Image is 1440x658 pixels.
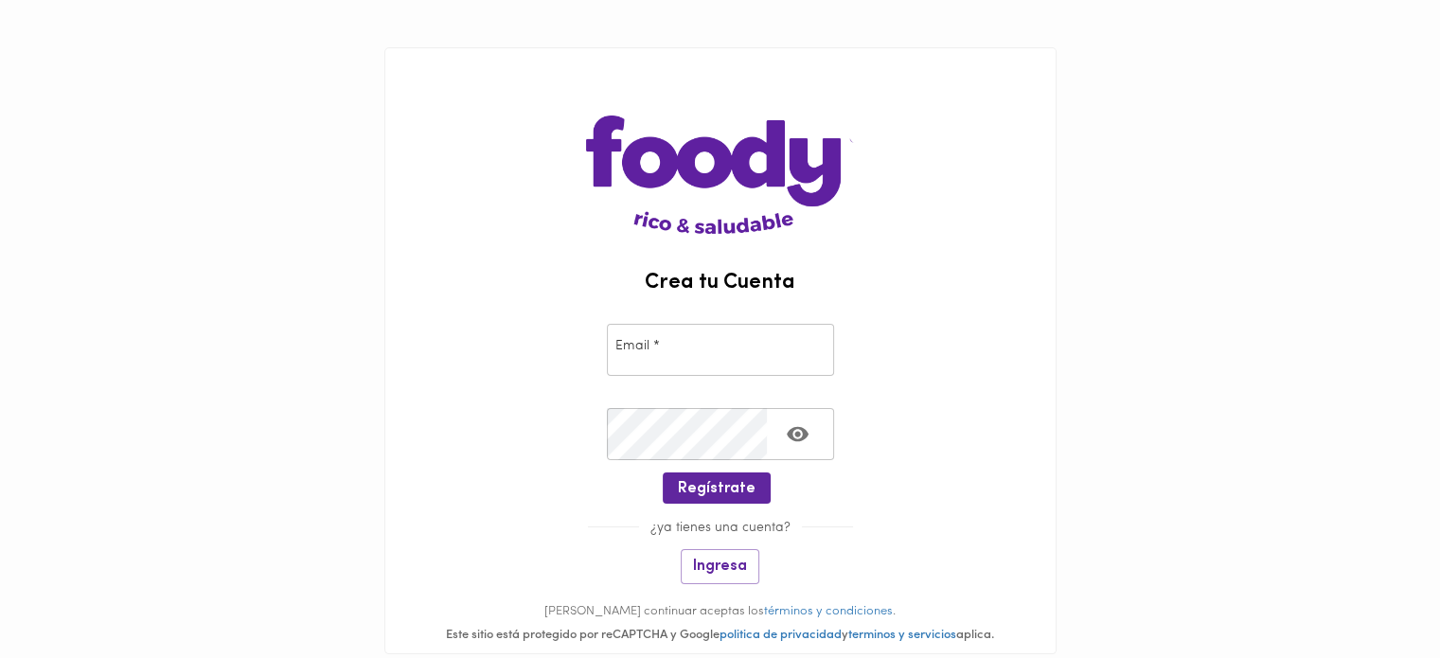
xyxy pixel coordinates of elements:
img: logo-main-page.png [586,48,854,234]
button: Toggle password visibility [774,411,821,457]
h2: Crea tu Cuenta [385,272,1056,294]
input: pepitoperez@gmail.com [607,324,834,376]
iframe: Messagebird Livechat Widget [1330,548,1421,639]
a: politica de privacidad [720,629,842,641]
span: Regístrate [678,480,756,498]
span: ¿ya tienes una cuenta? [639,521,802,535]
button: Regístrate [663,472,771,504]
button: Ingresa [681,549,759,584]
span: Ingresa [693,558,747,576]
p: [PERSON_NAME] continuar aceptas los . [385,603,1056,621]
div: Este sitio está protegido por reCAPTCHA y Google y aplica. [385,627,1056,645]
a: términos y condiciones [764,605,893,617]
a: terminos y servicios [848,629,956,641]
